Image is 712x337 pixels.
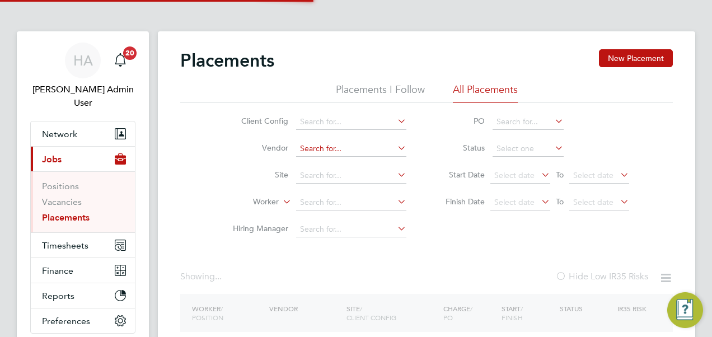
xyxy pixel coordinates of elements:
button: Jobs [31,147,135,171]
li: Placements I Follow [336,83,425,103]
span: Select date [494,170,535,180]
button: Network [31,121,135,146]
span: Select date [573,197,613,207]
a: 20 [109,43,132,78]
span: HA [73,53,93,68]
a: Positions [42,181,79,191]
label: Vendor [224,143,288,153]
button: Finance [31,258,135,283]
label: Hide Low IR35 Risks [555,271,648,282]
button: Reports [31,283,135,308]
a: Vacancies [42,196,82,207]
input: Search for... [296,195,406,210]
div: Showing [180,271,224,283]
input: Select one [493,141,564,157]
a: HA[PERSON_NAME] Admin User [30,43,135,110]
span: Select date [573,170,613,180]
label: PO [434,116,485,126]
span: To [552,167,567,182]
h2: Placements [180,49,274,72]
span: ... [215,271,222,282]
button: New Placement [599,49,673,67]
span: Hays Admin User [30,83,135,110]
span: Finance [42,265,73,276]
span: Select date [494,197,535,207]
button: Preferences [31,308,135,333]
label: Hiring Manager [224,223,288,233]
span: 20 [123,46,137,60]
span: Preferences [42,316,90,326]
input: Search for... [296,168,406,184]
span: Network [42,129,77,139]
span: To [552,194,567,209]
button: Engage Resource Center [667,292,703,328]
input: Search for... [296,141,406,157]
label: Site [224,170,288,180]
label: Worker [214,196,279,208]
input: Search for... [296,114,406,130]
input: Search for... [493,114,564,130]
label: Start Date [434,170,485,180]
input: Search for... [296,222,406,237]
a: Placements [42,212,90,223]
button: Timesheets [31,233,135,258]
span: Reports [42,291,74,301]
li: All Placements [453,83,518,103]
div: Jobs [31,171,135,232]
span: Jobs [42,154,62,165]
label: Finish Date [434,196,485,207]
label: Client Config [224,116,288,126]
span: Timesheets [42,240,88,251]
label: Status [434,143,485,153]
